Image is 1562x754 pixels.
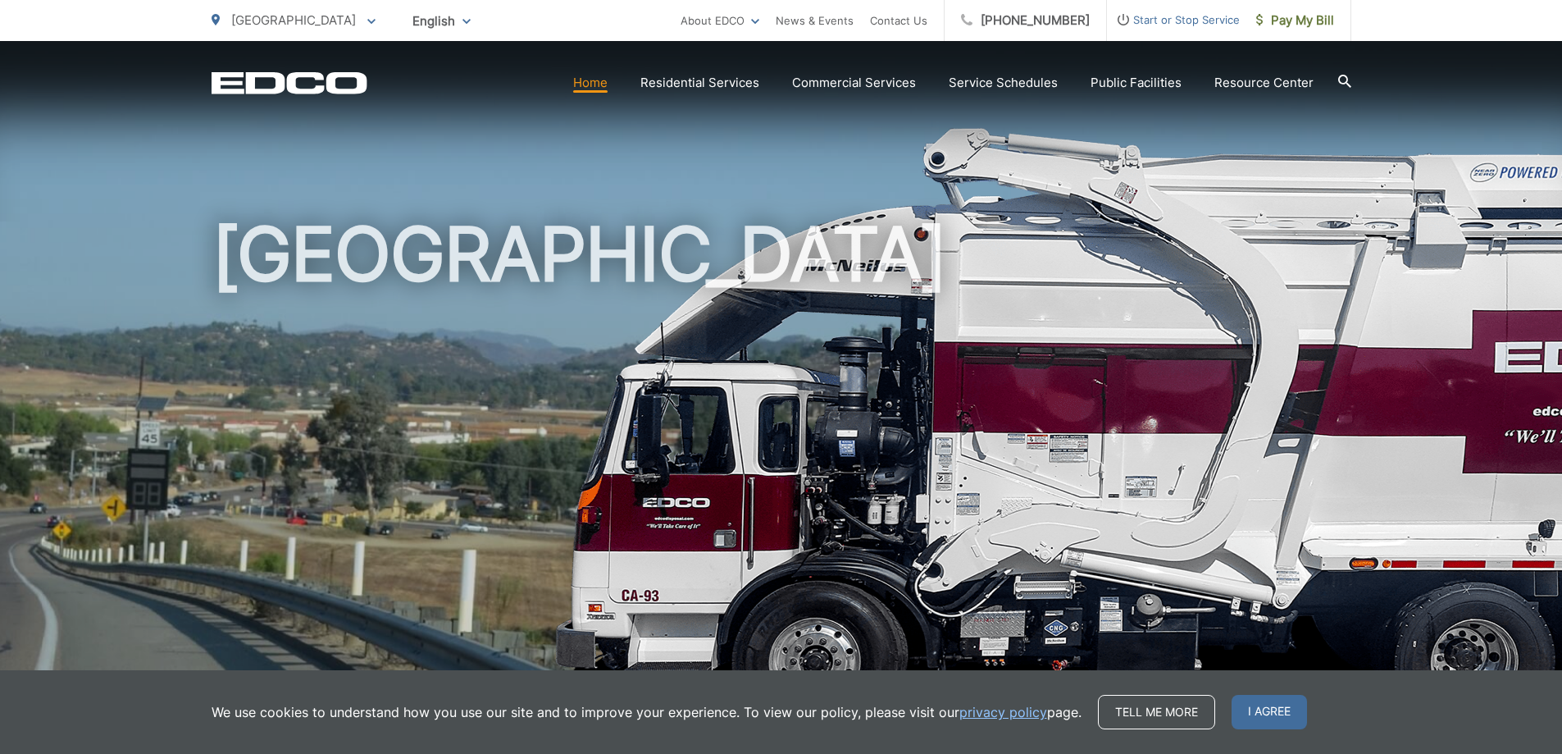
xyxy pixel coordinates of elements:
[212,71,367,94] a: EDCD logo. Return to the homepage.
[573,73,608,93] a: Home
[681,11,759,30] a: About EDCO
[792,73,916,93] a: Commercial Services
[776,11,854,30] a: News & Events
[212,213,1351,733] h1: [GEOGRAPHIC_DATA]
[949,73,1058,93] a: Service Schedules
[400,7,483,35] span: English
[212,702,1082,722] p: We use cookies to understand how you use our site and to improve your experience. To view our pol...
[870,11,927,30] a: Contact Us
[231,12,356,28] span: [GEOGRAPHIC_DATA]
[1098,695,1215,729] a: Tell me more
[1214,73,1314,93] a: Resource Center
[640,73,759,93] a: Residential Services
[1232,695,1307,729] span: I agree
[959,702,1047,722] a: privacy policy
[1091,73,1182,93] a: Public Facilities
[1256,11,1334,30] span: Pay My Bill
